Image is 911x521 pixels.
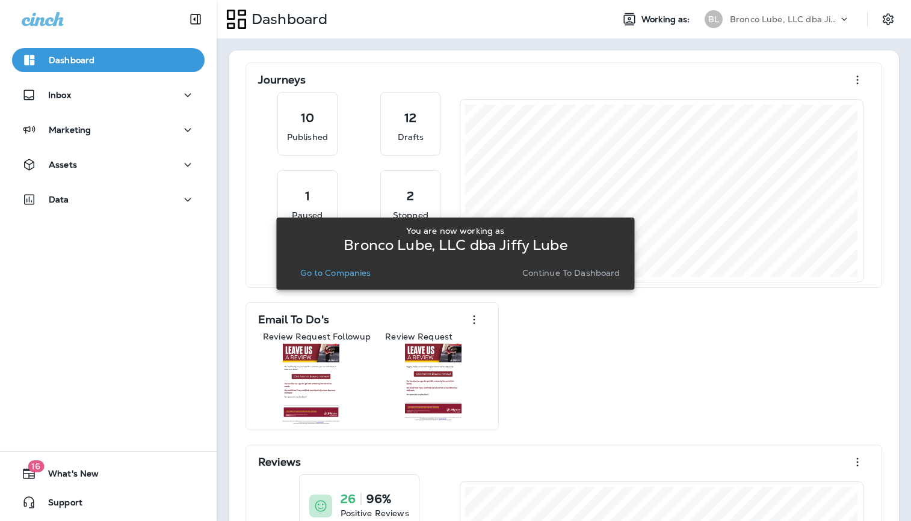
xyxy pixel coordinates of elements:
p: Positive Reviews [341,507,409,519]
p: Review Request Followup [263,332,371,341]
button: 16What's New [12,462,205,486]
button: Dashboard [12,48,205,72]
span: What's New [36,469,99,483]
button: Marketing [12,118,205,142]
p: Dashboard [49,55,94,65]
span: Support [36,498,82,512]
p: Continue to Dashboard [522,268,620,278]
img: 98ff190d-0e4d-46c6-8d52-3f025410cccf.jpg [263,341,359,424]
p: Go to Companies [300,268,371,278]
span: Working as: [641,14,693,25]
p: You are now working as [406,226,504,236]
p: Bronco Lube, LLC dba Jiffy Lube [344,240,567,250]
p: Email To Do's [258,314,329,326]
p: Data [49,195,69,204]
span: 16 [28,460,44,472]
button: Assets [12,153,205,177]
button: Data [12,187,205,212]
p: Bronco Lube, LLC dba Jiffy Lube [730,14,838,24]
p: Journeys [258,74,306,86]
button: Inbox [12,83,205,107]
p: Assets [49,160,77,169]
p: Marketing [49,125,91,135]
div: BL [705,10,723,28]
p: Inbox [48,90,71,100]
button: Settings [877,8,899,30]
p: Reviews [258,456,301,468]
button: Collapse Sidebar [179,7,212,31]
button: Go to Companies [295,264,375,281]
button: Continue to Dashboard [517,264,625,281]
p: Dashboard [247,10,327,28]
button: Support [12,490,205,514]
